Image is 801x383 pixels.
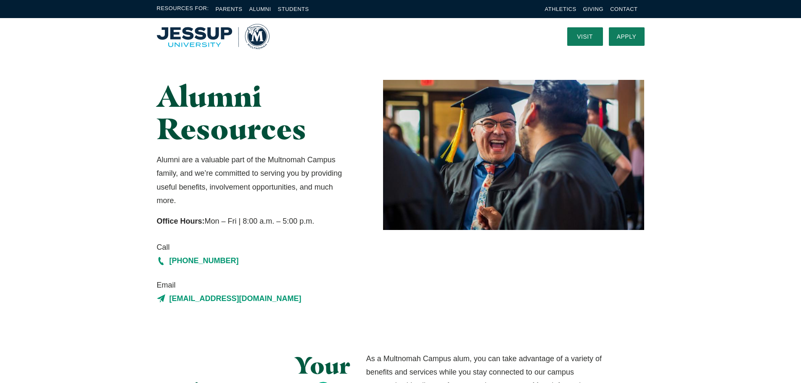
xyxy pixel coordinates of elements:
[583,6,604,12] a: Giving
[157,24,270,49] a: Home
[157,24,270,49] img: Multnomah University Logo
[216,6,243,12] a: Parents
[157,214,351,228] p: Mon – Fri | 8:00 a.m. – 5:00 p.m.
[278,6,309,12] a: Students
[249,6,271,12] a: Alumni
[610,6,637,12] a: Contact
[157,292,351,305] a: [EMAIL_ADDRESS][DOMAIN_NAME]
[157,80,351,145] h1: Alumni Resources
[609,27,645,46] a: Apply
[157,240,351,254] span: Call
[545,6,576,12] a: Athletics
[157,278,351,292] span: Email
[157,153,351,208] p: Alumni are a valuable part of the Multnomah Campus family, and we’re committed to serving you by ...
[157,4,209,14] span: Resources For:
[157,254,351,267] a: [PHONE_NUMBER]
[157,217,205,225] strong: Office Hours:
[383,80,644,230] img: Two Graduates Laughing
[567,27,603,46] a: Visit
